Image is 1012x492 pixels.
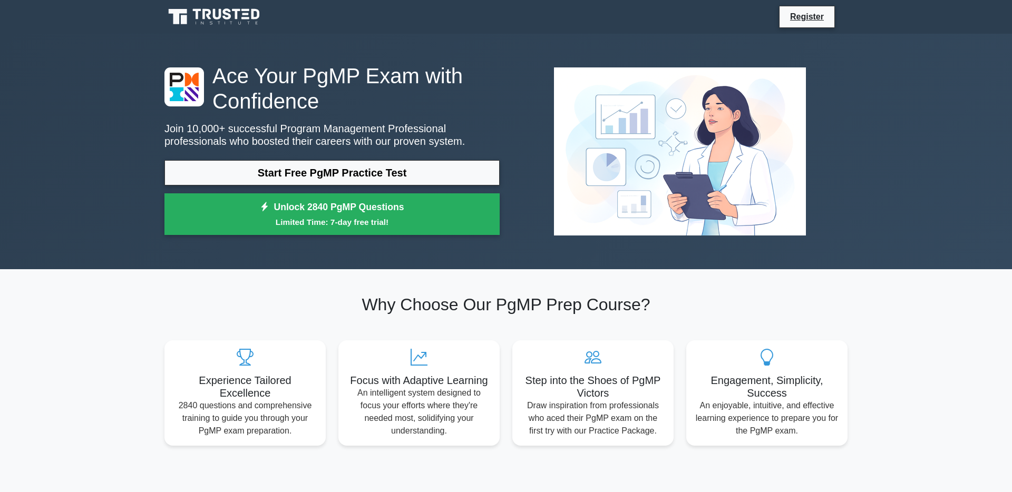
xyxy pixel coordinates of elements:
p: Join 10,000+ successful Program Management Professional professionals who boosted their careers w... [164,122,500,147]
img: Program Management Professional Preview [546,59,814,244]
p: An enjoyable, intuitive, and effective learning experience to prepare you for the PgMP exam. [695,399,839,437]
small: Limited Time: 7-day free trial! [178,216,486,228]
a: Unlock 2840 PgMP QuestionsLimited Time: 7-day free trial! [164,193,500,235]
h1: Ace Your PgMP Exam with Confidence [164,63,500,114]
p: Draw inspiration from professionals who aced their PgMP exam on the first try with our Practice P... [521,399,665,437]
h5: Focus with Adaptive Learning [347,374,491,387]
a: Register [784,10,830,23]
h2: Why Choose Our PgMP Prep Course? [164,294,848,314]
a: Start Free PgMP Practice Test [164,160,500,185]
h5: Experience Tailored Excellence [173,374,317,399]
p: An intelligent system designed to focus your efforts where they're needed most, solidifying your ... [347,387,491,437]
h5: Step into the Shoes of PgMP Victors [521,374,665,399]
p: 2840 questions and comprehensive training to guide you through your PgMP exam preparation. [173,399,317,437]
h5: Engagement, Simplicity, Success [695,374,839,399]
